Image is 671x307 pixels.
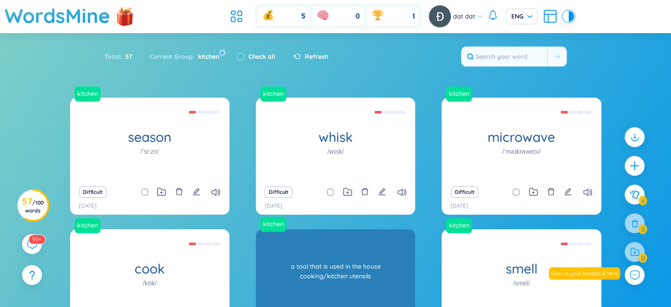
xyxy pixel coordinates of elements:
[378,188,386,196] span: edit
[140,147,159,156] h1: /ˈsiːzn/
[265,202,282,210] p: [DATE]
[259,89,287,98] a: kitchen
[256,261,415,277] h1: utensil
[547,186,555,198] button: delete
[75,87,104,102] a: kitchen
[445,221,473,230] a: kitchen
[502,147,540,156] h1: /ˈmaɪkrəweɪv/
[629,160,640,171] span: plus
[564,188,572,196] span: edit
[429,5,453,27] a: avatar
[412,11,415,21] span: 1
[305,52,328,61] span: Refresh
[116,3,134,29] img: flashSalesIcon.a7f4f837.png
[260,87,290,102] a: kitchen
[547,188,555,196] span: delete
[461,47,547,66] input: Search your word
[429,5,451,27] img: avatar
[511,12,532,21] span: ENG
[446,87,476,102] a: kitchen
[70,261,229,277] h1: cook
[70,129,229,145] h1: season
[361,188,369,196] span: delete
[141,47,228,66] div: Current Group :
[74,89,101,98] a: kitchen
[143,278,157,288] h1: /kʊk/
[192,186,200,198] button: edit
[29,235,45,244] sup: 425
[265,186,292,198] button: Difficult
[450,202,468,210] p: [DATE]
[175,188,183,196] span: delete
[356,11,360,21] span: 0
[248,52,275,61] label: Check all
[75,218,104,233] a: kitchen
[105,47,141,66] div: Total :
[175,186,183,198] button: delete
[445,89,473,98] a: kitchen
[446,218,476,233] a: kitchen
[25,199,44,214] span: / 100 words
[301,11,305,21] span: 5
[451,186,479,198] button: Difficult
[442,261,601,277] h1: smell
[259,220,287,228] a: kitchen
[195,53,219,61] span: kitchen
[260,217,290,232] a: kitchen
[378,186,386,198] button: edit
[79,186,107,198] button: Difficult
[74,221,101,230] a: kitchen
[219,49,226,56] button: x
[256,129,415,145] h1: whisk
[453,11,475,21] span: dat dat
[327,147,344,156] h1: /wɪsk/
[513,278,529,288] h1: /smel/
[442,129,601,145] h1: microwave
[564,186,572,198] button: edit
[192,188,200,196] span: edit
[361,186,369,198] button: delete
[79,202,97,210] p: [DATE]
[22,198,44,214] h3: 57
[122,52,132,61] span: 57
